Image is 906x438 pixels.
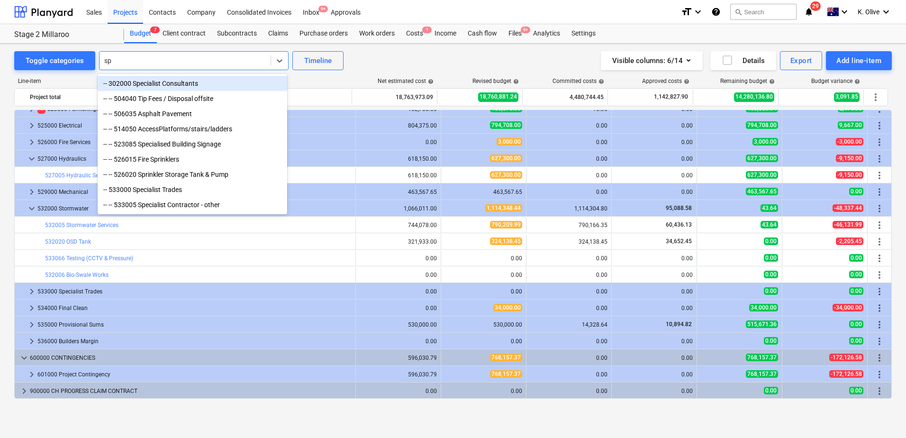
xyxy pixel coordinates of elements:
[874,336,885,347] span: More actions
[37,201,352,216] div: 532000 Stormwater
[874,203,885,214] span: More actions
[292,51,344,70] button: Timeline
[530,122,607,129] div: 0.00
[98,182,287,197] div: -- 533000 Specialist Trades
[211,24,263,43] div: Subcontracts
[360,288,437,295] div: 0.00
[37,118,352,133] div: 525000 Electrical
[616,255,693,262] div: 0.00
[37,135,352,150] div: 526000 Fire Services
[761,204,778,212] span: 43.64
[526,90,604,105] div: 4,480,744.45
[836,237,863,245] span: -2,205.45
[157,24,211,43] a: Client contract
[360,155,437,162] div: 618,150.00
[294,24,353,43] a: Purchase orders
[26,153,37,164] span: keyboard_arrow_down
[838,121,863,129] span: 9,667.00
[692,6,704,18] i: keyboard_arrow_down
[37,184,352,200] div: 529000 Mechanical
[849,287,863,295] span: 0.00
[616,371,693,378] div: 0.00
[849,271,863,278] span: 0.00
[14,30,113,40] div: Stage 2 Millaroo
[858,8,879,16] span: K. Olive
[360,238,437,245] div: 321,933.00
[746,155,778,162] span: 627,300.00
[836,138,863,146] span: -3,000.00
[45,238,91,245] a: 532020 OSD Tank
[45,272,109,278] a: 532006 Bio-Swale Works
[834,92,860,101] span: 3,091.85
[263,24,294,43] div: Claims
[98,76,287,91] div: -- 302000 Specialist Consultants
[849,320,863,328] span: 0.00
[360,189,437,195] div: 463,567.65
[839,6,850,18] i: keyboard_arrow_down
[37,284,352,299] div: 533000 Specialist Trades
[616,305,693,311] div: 0.00
[493,304,522,311] span: 34,000.00
[874,137,885,148] span: More actions
[98,197,287,212] div: -- -- 533005 Specialist Contractor - other
[445,288,522,295] div: 0.00
[764,271,778,278] span: 0.00
[37,367,352,382] div: 601000 Project Contingency
[530,155,607,162] div: 0.00
[849,254,863,262] span: 0.00
[26,336,37,347] span: keyboard_arrow_right
[26,186,37,198] span: keyboard_arrow_right
[318,6,328,12] span: 9+
[870,91,881,103] span: More actions
[478,92,518,101] span: 18,760,881.24
[616,122,693,129] div: 0.00
[462,24,503,43] a: Cash flow
[566,24,601,43] a: Settings
[874,319,885,330] span: More actions
[98,167,287,182] div: -- -- 526020 Sprinkler Storage Tank & Pump
[511,79,519,84] span: help
[45,255,133,262] a: 533066 Testing (CCTV & Pressure)
[37,334,352,349] div: 536000 Builders Margin
[616,288,693,295] div: 0.00
[764,254,778,262] span: 0.00
[98,106,287,121] div: -- -- 506035 Asphalt Pavement
[429,24,462,43] a: Income
[734,92,774,101] span: 14,280,136.80
[490,171,522,179] span: 627,300.00
[767,79,775,84] span: help
[665,238,693,245] span: 34,652.45
[527,24,566,43] div: Analytics
[710,51,776,70] button: Details
[665,221,693,228] span: 60,436.13
[26,302,37,314] span: keyboard_arrow_right
[360,321,437,328] div: 530,000.00
[26,203,37,214] span: keyboard_arrow_down
[746,370,778,378] span: 768,157.37
[849,188,863,195] span: 0.00
[836,171,863,179] span: -9,150.00
[490,155,522,162] span: 627,300.00
[400,24,429,43] div: Costs
[503,24,527,43] div: Files
[790,55,812,67] div: Export
[124,24,157,43] div: Budget
[490,354,522,361] span: 768,157.37
[829,370,863,378] span: -172,126.58
[360,122,437,129] div: 804,375.00
[734,8,742,16] span: search
[26,319,37,330] span: keyboard_arrow_right
[445,388,522,394] div: 0.00
[836,155,863,162] span: -9,150.00
[26,120,37,131] span: keyboard_arrow_right
[616,338,693,345] div: 0.00
[682,79,689,84] span: help
[18,385,30,397] span: keyboard_arrow_right
[98,152,287,167] div: -- -- 526015 Fire Sprinklers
